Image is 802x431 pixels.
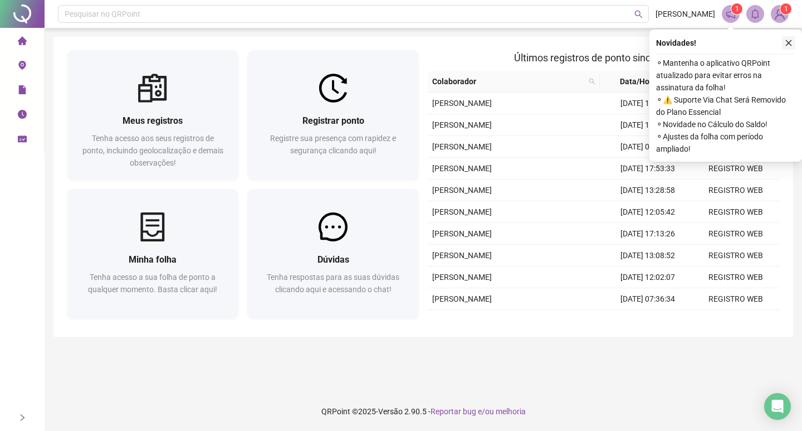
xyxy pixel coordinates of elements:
a: DúvidasTenha respostas para as suas dúvidas clicando aqui e acessando o chat! [247,189,419,319]
span: ⚬ Ajustes da folha com período ampliado! [656,130,795,155]
span: Novidades ! [656,37,696,49]
td: [DATE] 17:13:20 [604,310,692,332]
span: close [785,39,793,47]
span: Tenha acesso aos seus registros de ponto, incluindo geolocalização e demais observações! [82,134,223,167]
th: Data/Hora [600,71,686,93]
span: [PERSON_NAME] [432,273,492,282]
div: Open Intercom Messenger [764,393,791,420]
span: 1 [735,5,739,13]
span: [PERSON_NAME] [432,120,492,129]
span: Registrar ponto [302,115,364,126]
td: [DATE] 12:05:42 [604,201,692,223]
span: Últimos registros de ponto sincronizados [514,52,694,64]
span: bell [750,9,760,19]
span: [PERSON_NAME] [432,229,492,238]
td: [DATE] 12:10:59 [604,114,692,136]
span: [PERSON_NAME] [432,164,492,173]
span: [PERSON_NAME] [432,294,492,303]
td: [DATE] 07:36:26 [604,136,692,158]
span: Registre sua presença com rapidez e segurança clicando aqui! [270,134,396,155]
span: Minha folha [129,254,177,265]
span: search [586,73,598,90]
span: environment [18,56,27,78]
td: REGISTRO WEB [692,310,780,332]
td: [DATE] 13:28:58 [604,180,692,201]
span: Reportar bug e/ou melhoria [431,407,526,416]
td: [DATE] 13:08:52 [604,245,692,267]
span: ⚬ Mantenha o aplicativo QRPoint atualizado para evitar erros na assinatura da folha! [656,57,795,94]
footer: QRPoint © 2025 - 2.90.5 - [45,392,802,431]
td: [DATE] 12:02:07 [604,267,692,288]
span: ⚬ Novidade no Cálculo do Saldo! [656,118,795,130]
span: Versão [378,407,403,416]
span: file [18,80,27,103]
td: REGISTRO WEB [692,288,780,310]
td: REGISTRO WEB [692,158,780,180]
span: [PERSON_NAME] [432,207,492,216]
td: REGISTRO WEB [692,201,780,223]
td: REGISTRO WEB [692,180,780,201]
span: [PERSON_NAME] [432,251,492,260]
td: [DATE] 17:53:33 [604,158,692,180]
span: Tenha respostas para as suas dúvidas clicando aqui e acessando o chat! [267,273,399,294]
a: Minha folhaTenha acesso a sua folha de ponto a qualquer momento. Basta clicar aqui! [67,189,238,319]
td: REGISTRO WEB [692,245,780,267]
a: Meus registrosTenha acesso aos seus registros de ponto, incluindo geolocalização e demais observa... [67,50,238,180]
sup: 1 [731,3,742,14]
span: search [589,78,595,85]
span: Data/Hora [604,75,672,88]
span: Dúvidas [317,254,349,265]
td: [DATE] 07:36:34 [604,288,692,310]
a: Registrar pontoRegistre sua presença com rapidez e segurança clicando aqui! [247,50,419,180]
span: [PERSON_NAME] [432,186,492,195]
span: Meus registros [123,115,183,126]
span: [PERSON_NAME] [432,99,492,108]
sup: Atualize o seu contato no menu Meus Dados [780,3,791,14]
span: search [634,10,643,18]
span: notification [726,9,736,19]
td: [DATE] 13:32:37 [604,93,692,114]
span: 1 [784,5,788,13]
td: [DATE] 17:13:26 [604,223,692,245]
span: Colaborador [432,75,584,88]
span: Tenha acesso a sua folha de ponto a qualquer momento. Basta clicar aqui! [88,273,217,294]
span: clock-circle [18,105,27,127]
td: REGISTRO WEB [692,223,780,245]
span: ⚬ ⚠️ Suporte Via Chat Será Removido do Plano Essencial [656,94,795,118]
span: [PERSON_NAME] [656,8,715,20]
span: home [18,31,27,54]
td: REGISTRO WEB [692,267,780,288]
span: [PERSON_NAME] [432,142,492,151]
span: schedule [18,129,27,152]
img: 89100 [771,6,788,22]
span: right [18,414,26,422]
